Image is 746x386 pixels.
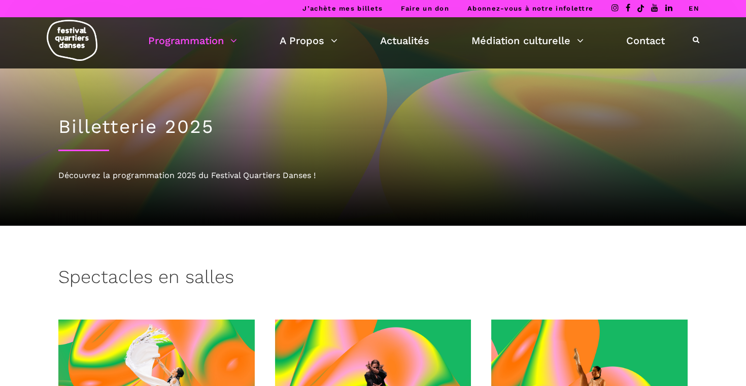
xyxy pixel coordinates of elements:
a: Abonnez-vous à notre infolettre [467,5,593,12]
h1: Billetterie 2025 [58,116,688,138]
a: Contact [626,32,665,49]
img: logo-fqd-med [47,20,97,61]
a: Médiation culturelle [471,32,584,49]
h3: Spectacles en salles [58,266,234,292]
a: Faire un don [401,5,449,12]
a: Actualités [380,32,429,49]
a: EN [689,5,699,12]
a: A Propos [280,32,337,49]
a: J’achète mes billets [302,5,383,12]
a: Programmation [148,32,237,49]
div: Découvrez la programmation 2025 du Festival Quartiers Danses ! [58,169,688,182]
